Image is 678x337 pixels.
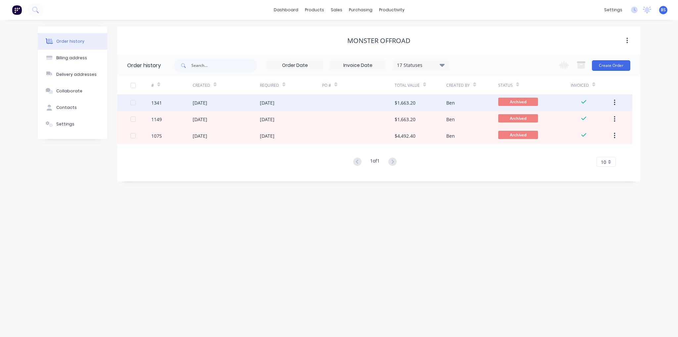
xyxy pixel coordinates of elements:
div: Status [498,76,571,94]
div: PO # [322,82,331,88]
div: Order history [127,62,161,70]
input: Invoice Date [330,61,386,71]
div: 17 Statuses [393,62,449,69]
div: Invoiced [571,76,612,94]
div: $4,492.40 [395,132,415,139]
button: Collaborate [38,83,107,99]
div: Total Value [395,82,420,88]
div: PO # [322,76,395,94]
div: [DATE] [260,99,274,106]
span: 10 [601,159,606,166]
div: 1 of 1 [370,157,380,167]
span: Archived [498,114,538,122]
button: Settings [38,116,107,132]
span: BS [661,7,666,13]
input: Search... [191,59,257,72]
button: Billing address [38,50,107,66]
div: Settings [56,121,74,127]
div: Required [260,82,279,88]
div: Order history [56,38,84,44]
div: Ben [446,132,455,139]
div: settings [601,5,626,15]
button: Order history [38,33,107,50]
div: Contacts [56,105,77,111]
div: 1075 [151,132,162,139]
div: Ben [446,116,455,123]
div: [DATE] [193,132,207,139]
div: Total Value [395,76,446,94]
div: Required [260,76,322,94]
input: Order Date [267,61,323,71]
button: Delivery addresses [38,66,107,83]
div: [DATE] [260,132,274,139]
div: Delivery addresses [56,72,97,77]
div: # [151,82,154,88]
span: Archived [498,131,538,139]
div: Monster Offroad [347,37,411,45]
div: productivity [376,5,408,15]
div: $1,663.20 [395,116,415,123]
button: Contacts [38,99,107,116]
div: Ben [446,99,455,106]
div: Collaborate [56,88,82,94]
button: Create Order [592,60,630,71]
div: # [151,76,193,94]
div: Created [193,76,260,94]
div: [DATE] [193,116,207,123]
div: [DATE] [193,99,207,106]
div: Created [193,82,210,88]
div: Status [498,82,513,88]
div: sales [327,5,346,15]
div: Created By [446,76,498,94]
div: Created By [446,82,470,88]
div: Billing address [56,55,87,61]
a: dashboard [270,5,302,15]
div: purchasing [346,5,376,15]
div: Invoiced [571,82,589,88]
div: products [302,5,327,15]
div: $1,663.20 [395,99,415,106]
div: [DATE] [260,116,274,123]
div: 1341 [151,99,162,106]
img: Factory [12,5,22,15]
span: Archived [498,98,538,106]
div: 1149 [151,116,162,123]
